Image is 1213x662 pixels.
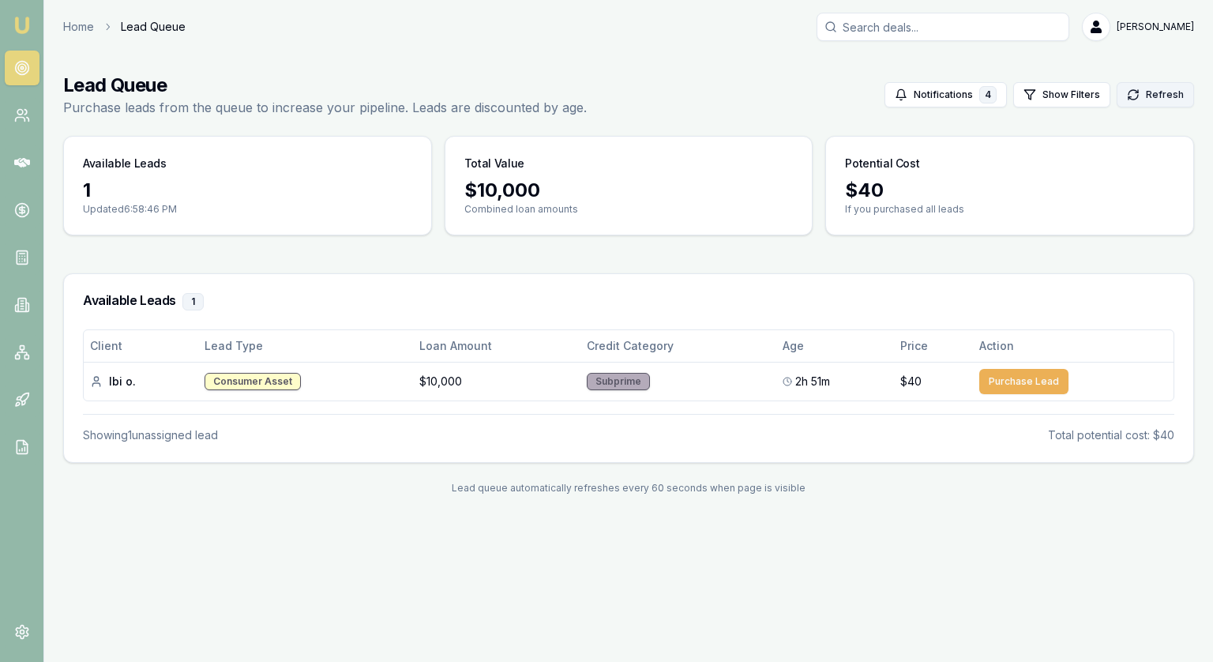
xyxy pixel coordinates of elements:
input: Search deals [817,13,1069,41]
div: Ibi o. [90,374,192,389]
button: Purchase Lead [979,369,1068,394]
nav: breadcrumb [63,19,186,35]
button: Show Filters [1013,82,1110,107]
div: Consumer Asset [205,373,301,390]
h3: Available Leads [83,293,1174,310]
h1: Lead Queue [63,73,587,98]
p: Updated 6:58:46 PM [83,203,412,216]
th: Age [776,330,894,362]
th: Client [84,330,198,362]
p: If you purchased all leads [845,203,1174,216]
span: [PERSON_NAME] [1117,21,1194,33]
span: 2h 51m [795,374,830,389]
div: $ 10,000 [464,178,794,203]
button: Notifications4 [884,82,1007,107]
div: $ 40 [845,178,1174,203]
th: Price [894,330,973,362]
span: Lead Queue [121,19,186,35]
div: 4 [979,86,997,103]
th: Credit Category [580,330,776,362]
div: Showing 1 unassigned lead [83,427,218,443]
p: Combined loan amounts [464,203,794,216]
h3: Potential Cost [845,156,919,171]
div: 1 [182,293,204,310]
h3: Total Value [464,156,524,171]
th: Loan Amount [413,330,580,362]
img: emu-icon-u.png [13,16,32,35]
div: Total potential cost: $40 [1048,427,1174,443]
span: $40 [900,374,922,389]
div: 1 [83,178,412,203]
h3: Available Leads [83,156,167,171]
p: Purchase leads from the queue to increase your pipeline. Leads are discounted by age. [63,98,587,117]
th: Lead Type [198,330,412,362]
div: Subprime [587,373,650,390]
td: $10,000 [413,362,580,401]
button: Refresh [1117,82,1194,107]
a: Home [63,19,94,35]
div: Lead queue automatically refreshes every 60 seconds when page is visible [63,482,1194,495]
th: Action [973,330,1174,362]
